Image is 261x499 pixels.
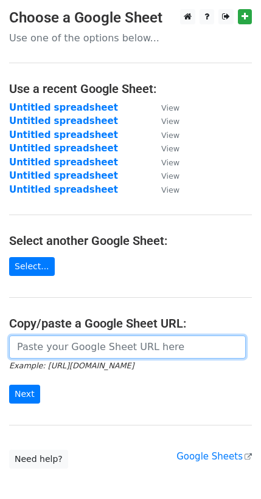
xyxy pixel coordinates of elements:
[9,336,246,359] input: Paste your Google Sheet URL here
[161,117,179,126] small: View
[9,81,252,96] h4: Use a recent Google Sheet:
[9,385,40,404] input: Next
[9,184,118,195] a: Untitled spreadsheet
[200,441,261,499] iframe: Chat Widget
[9,32,252,44] p: Use one of the options below...
[9,102,118,113] a: Untitled spreadsheet
[9,129,118,140] a: Untitled spreadsheet
[9,450,68,469] a: Need help?
[149,170,179,181] a: View
[149,102,179,113] a: View
[9,170,118,181] a: Untitled spreadsheet
[9,233,252,248] h4: Select another Google Sheet:
[9,143,118,154] a: Untitled spreadsheet
[9,316,252,331] h4: Copy/paste a Google Sheet URL:
[161,158,179,167] small: View
[149,115,179,126] a: View
[161,131,179,140] small: View
[149,143,179,154] a: View
[149,184,179,195] a: View
[9,157,118,168] a: Untitled spreadsheet
[161,171,179,181] small: View
[176,451,252,462] a: Google Sheets
[161,144,179,153] small: View
[9,361,134,370] small: Example: [URL][DOMAIN_NAME]
[161,185,179,194] small: View
[161,103,179,112] small: View
[9,115,118,126] a: Untitled spreadsheet
[9,257,55,276] a: Select...
[9,9,252,27] h3: Choose a Google Sheet
[149,129,179,140] a: View
[149,157,179,168] a: View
